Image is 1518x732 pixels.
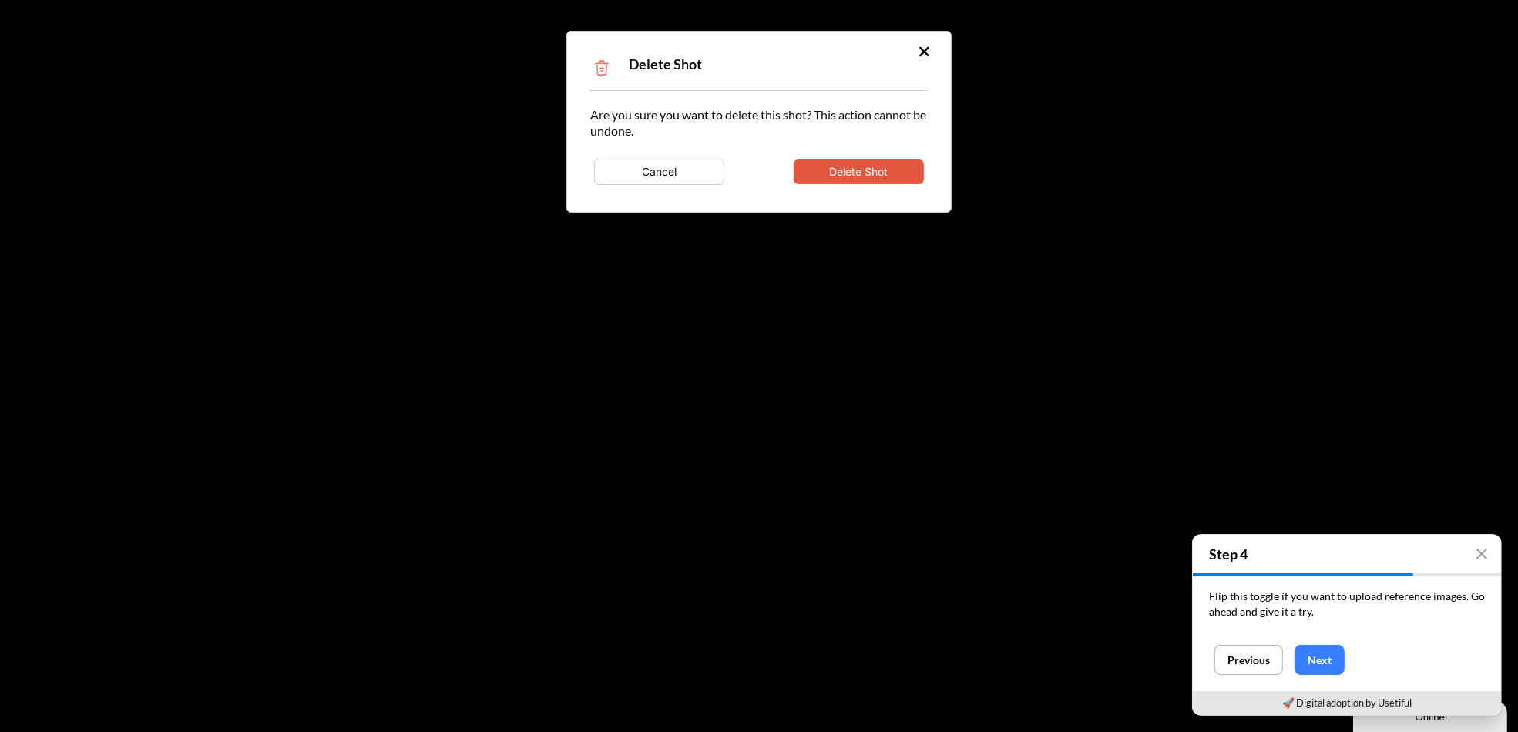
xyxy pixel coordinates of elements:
[629,55,702,72] span: Delete Shot
[1295,645,1345,675] button: Next
[590,106,928,189] div: Are you sure you want to delete this shot? This action cannot be undone.
[1282,697,1412,709] a: 🚀 Digital adoption by Usetiful
[1209,589,1485,620] p: Flip this toggle if you want to upload reference images. Go ahead and give it a try.
[590,56,613,79] img: Trash Icon
[1214,645,1283,675] button: Previous
[794,159,924,184] button: Delete Shot
[12,13,143,25] div: Online
[1193,535,1501,573] h3: Step 4
[594,159,724,185] button: Cancel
